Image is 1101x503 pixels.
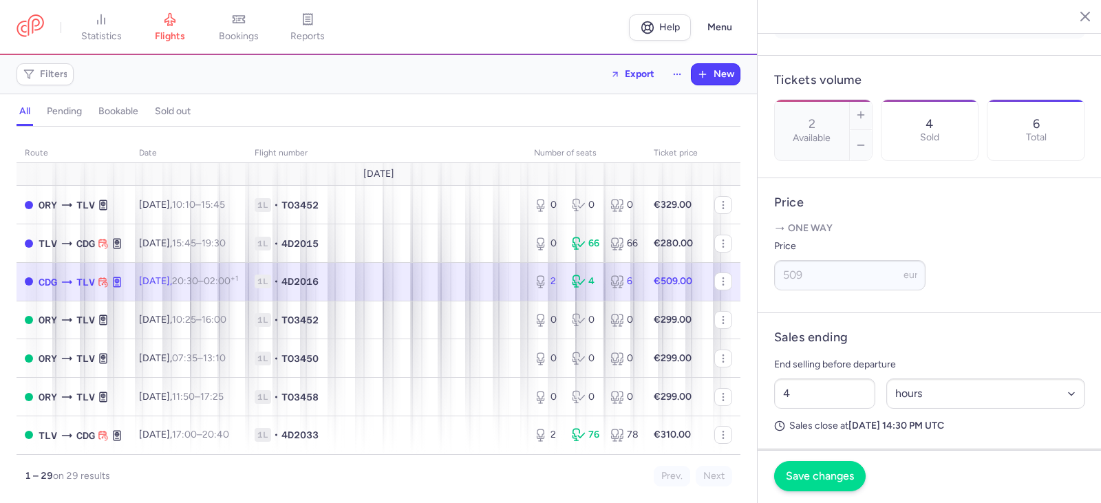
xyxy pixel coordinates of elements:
span: CDG [39,275,57,290]
div: 0 [610,352,637,365]
div: 0 [610,390,637,404]
div: 2 [534,428,561,442]
time: 11:50 [172,391,195,403]
button: New [692,64,740,85]
button: Filters [17,64,73,85]
span: 1L [255,275,271,288]
span: – [172,391,224,403]
div: 0 [610,313,637,327]
div: 0 [534,390,561,404]
span: TLV [76,197,95,213]
span: TLV [39,236,57,251]
span: • [274,275,279,288]
span: ORY [39,197,57,213]
span: reports [290,30,325,43]
span: – [172,429,229,440]
button: Menu [699,14,740,41]
p: Sold [920,132,939,143]
span: ORY [39,389,57,405]
strong: €329.00 [654,199,692,211]
input: --- [774,260,926,290]
a: flights [136,12,204,43]
div: 0 [534,198,561,212]
span: ORY [39,312,57,328]
div: 66 [610,237,637,250]
th: date [131,143,246,164]
span: eur [904,269,918,281]
div: 0 [610,198,637,212]
span: 4D2015 [281,237,319,250]
strong: 1 – 29 [25,470,53,482]
label: Available [793,133,831,144]
span: TLV [76,389,95,405]
h4: Price [774,195,1085,211]
span: Export [625,69,654,79]
time: 17:25 [200,391,224,403]
span: 1L [255,352,271,365]
span: TO3450 [281,352,319,365]
div: 2 [534,275,561,288]
th: Flight number [246,143,526,164]
span: • [274,352,279,365]
time: 17:00 [172,429,197,440]
span: flights [155,30,185,43]
div: 0 [572,313,599,327]
p: End selling before departure [774,356,1085,373]
h4: Sales ending [774,330,848,345]
div: 66 [572,237,599,250]
span: on 29 results [53,470,110,482]
a: statistics [67,12,136,43]
strong: €299.00 [654,352,692,364]
strong: €299.00 [654,391,692,403]
span: 1L [255,390,271,404]
strong: €280.00 [654,237,693,249]
sup: +1 [231,274,238,283]
time: 16:00 [202,314,226,325]
a: CitizenPlane red outlined logo [17,14,44,40]
span: Filters [40,69,68,80]
p: 6 [1033,117,1040,131]
span: statistics [81,30,122,43]
span: Save changes [786,470,854,482]
span: • [274,428,279,442]
time: 15:45 [172,237,196,249]
time: 15:45 [201,199,225,211]
span: TO3452 [281,198,319,212]
div: 4 [572,275,599,288]
span: 1L [255,198,271,212]
time: 02:00 [204,275,238,287]
time: 10:10 [172,199,195,211]
h4: sold out [155,105,191,118]
span: – [172,352,226,364]
span: [DATE], [139,314,226,325]
span: 1L [255,313,271,327]
span: CDG [76,236,95,251]
time: 19:30 [202,237,226,249]
span: TLV [76,275,95,290]
span: Help [659,22,680,32]
span: TLV [76,351,95,366]
span: [DATE], [139,429,229,440]
span: TLV [39,428,57,443]
p: One way [774,222,1085,235]
div: 0 [572,198,599,212]
span: [DATE], [139,391,224,403]
div: 0 [534,352,561,365]
h4: pending [47,105,82,118]
span: [DATE], [139,199,225,211]
span: [DATE], [139,237,226,249]
button: Prev. [654,466,690,486]
span: [DATE] [363,169,394,180]
a: bookings [204,12,273,43]
time: 13:10 [203,352,226,364]
span: • [274,313,279,327]
div: 76 [572,428,599,442]
button: Save changes [774,461,866,491]
time: 20:40 [202,429,229,440]
span: ORY [39,351,57,366]
span: 1L [255,428,271,442]
th: Ticket price [645,143,706,164]
span: 4D2033 [281,428,319,442]
label: Price [774,238,926,255]
div: 6 [610,275,637,288]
